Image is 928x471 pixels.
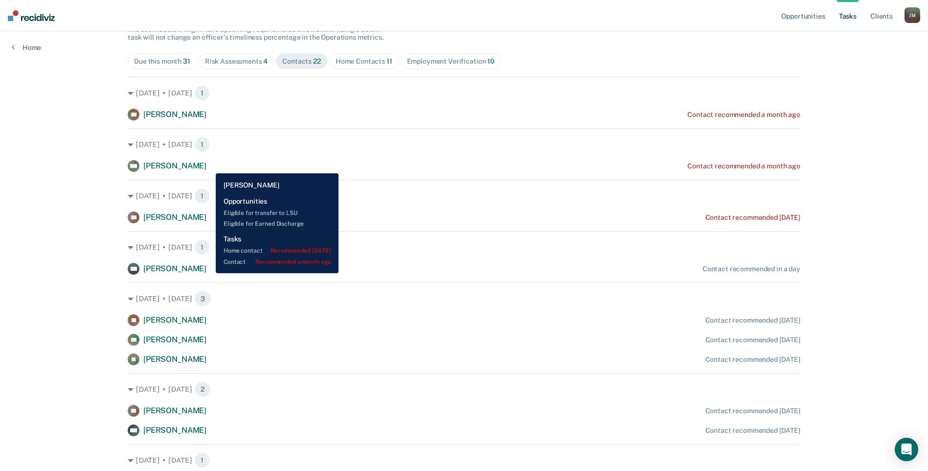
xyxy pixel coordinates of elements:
[263,57,268,65] span: 4
[143,406,206,415] span: [PERSON_NAME]
[705,426,800,435] div: Contact recommended [DATE]
[905,7,920,23] button: JM
[143,315,206,325] span: [PERSON_NAME]
[905,7,920,23] div: J M
[194,188,210,204] span: 1
[687,111,800,119] div: Contact recommended a month ago
[194,452,210,468] span: 1
[194,291,211,306] span: 3
[128,381,800,397] div: [DATE] • [DATE] 2
[687,162,800,170] div: Contact recommended a month ago
[143,212,206,222] span: [PERSON_NAME]
[183,57,190,65] span: 31
[194,381,211,397] span: 2
[128,137,800,152] div: [DATE] • [DATE] 1
[194,85,210,101] span: 1
[128,85,800,101] div: [DATE] • [DATE] 1
[143,161,206,170] span: [PERSON_NAME]
[705,336,800,344] div: Contact recommended [DATE]
[134,57,190,66] div: Due this month
[12,43,41,52] a: Home
[143,110,206,119] span: [PERSON_NAME]
[143,335,206,344] span: [PERSON_NAME]
[705,213,800,222] div: Contact recommended [DATE]
[313,57,321,65] span: 22
[336,57,392,66] div: Home Contacts
[705,355,800,364] div: Contact recommended [DATE]
[705,407,800,415] div: Contact recommended [DATE]
[128,239,800,255] div: [DATE] • [DATE] 1
[143,425,206,435] span: [PERSON_NAME]
[386,57,392,65] span: 11
[128,188,800,204] div: [DATE] • [DATE] 1
[705,316,800,325] div: Contact recommended [DATE]
[194,239,210,255] span: 1
[282,57,321,66] div: Contacts
[128,452,800,468] div: [DATE] • [DATE] 1
[143,354,206,364] span: [PERSON_NAME]
[143,264,206,273] span: [PERSON_NAME]
[128,291,800,306] div: [DATE] • [DATE] 3
[194,137,210,152] span: 1
[8,10,55,21] img: Recidiviz
[487,57,495,65] span: 10
[702,265,800,273] div: Contact recommended in a day
[407,57,495,66] div: Employment Verification
[895,438,918,461] div: Open Intercom Messenger
[128,25,384,42] span: The clients below might have upcoming requirements this month. Hiding a below task will not chang...
[205,57,268,66] div: Risk Assessments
